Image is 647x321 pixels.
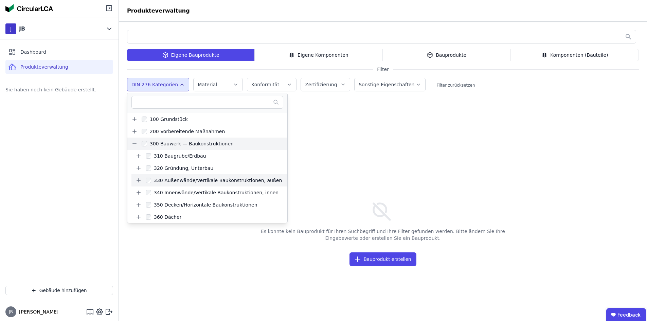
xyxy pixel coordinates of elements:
input: 310 Baugrube/Erdbau [146,153,151,159]
label: Material [198,82,218,87]
span: Dashboard [20,49,46,55]
input: 360 Dächer [146,214,151,220]
div: 320 Gründung, Unterbau [151,165,213,172]
div: 200 Vorbereitende Maßnahmen [147,128,225,135]
div: 360 Dächer [151,214,181,220]
button: Bauprodukt erstellen [349,252,417,266]
div: Eigene Komponenten [254,49,382,61]
label: Konformität [251,82,281,87]
input: 200 Vorbereitende Maßnahmen [142,129,147,134]
img: Concular [5,4,53,12]
span: [PERSON_NAME] [16,308,58,315]
div: J [5,23,16,34]
input: 100 Grundstück [142,117,147,122]
span: JB [9,310,13,314]
label: Zertifizierung [305,82,338,87]
ul: DIN 276 Kategorien [127,93,288,223]
div: Eigene Bauprodukte [127,49,254,61]
span: Es konnte kein Bauprodukt für Ihren Suchbegriff und Ihre Filter gefunden werden. Bitte ändern Sie... [247,222,519,247]
div: Sie haben noch kein Gebäude erstellt. [5,85,113,94]
input: 300 Bauwerk — Baukonstruktionen [142,141,147,146]
span: Filter [373,66,393,73]
div: 340 Innenwände/Vertikale Baukonstruktionen, innen [151,189,278,196]
button: Material [194,78,242,91]
label: Sonstige Eigenschaften [359,82,416,87]
input: 330 Außenwände/Vertikale Baukonstruktionen, außen [146,178,151,183]
div: Filter zurücksetzen [436,83,475,88]
input: 350 Decken/Horizontale Baukonstruktionen [146,202,151,208]
button: Gebäude hinzufügen [5,286,113,295]
div: 100 Grundstück [147,116,188,123]
span: Produkteverwaltung [20,64,68,70]
label: DIN 276 Kategorien [131,82,179,87]
div: Komponenten (Bauteile) [511,49,639,61]
div: 350 Decken/Horizontale Baukonstruktionen [151,201,257,208]
div: Produkteverwaltung [119,7,198,15]
div: Bauprodukte [383,49,511,61]
div: JB [19,25,25,33]
button: Sonstige Eigenschaften [355,78,425,91]
button: DIN 276 Kategorien [127,78,189,91]
div: 330 Außenwände/Vertikale Baukonstruktionen, außen [151,177,282,184]
button: Konformität [247,78,296,91]
input: 320 Gründung, Unterbau [146,165,151,171]
input: 340 Innenwände/Vertikale Baukonstruktionen, innen [146,190,151,195]
div: 310 Baugrube/Erdbau [151,153,206,159]
button: Zertifizierung [301,78,350,91]
div: 300 Bauwerk — Baukonstruktionen [147,140,234,147]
